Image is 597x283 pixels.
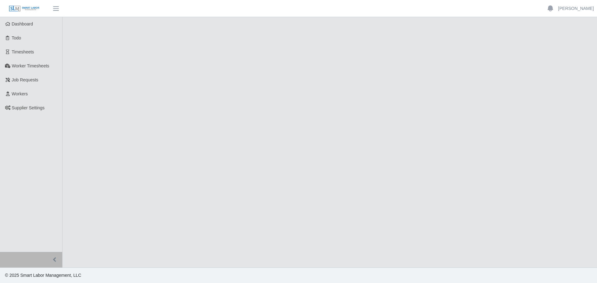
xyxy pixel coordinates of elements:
[12,77,39,82] span: Job Requests
[558,5,594,12] a: [PERSON_NAME]
[12,63,49,68] span: Worker Timesheets
[12,105,45,110] span: Supplier Settings
[12,49,34,54] span: Timesheets
[9,5,40,12] img: SLM Logo
[12,35,21,40] span: Todo
[5,273,81,278] span: © 2025 Smart Labor Management, LLC
[12,21,33,26] span: Dashboard
[12,91,28,96] span: Workers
